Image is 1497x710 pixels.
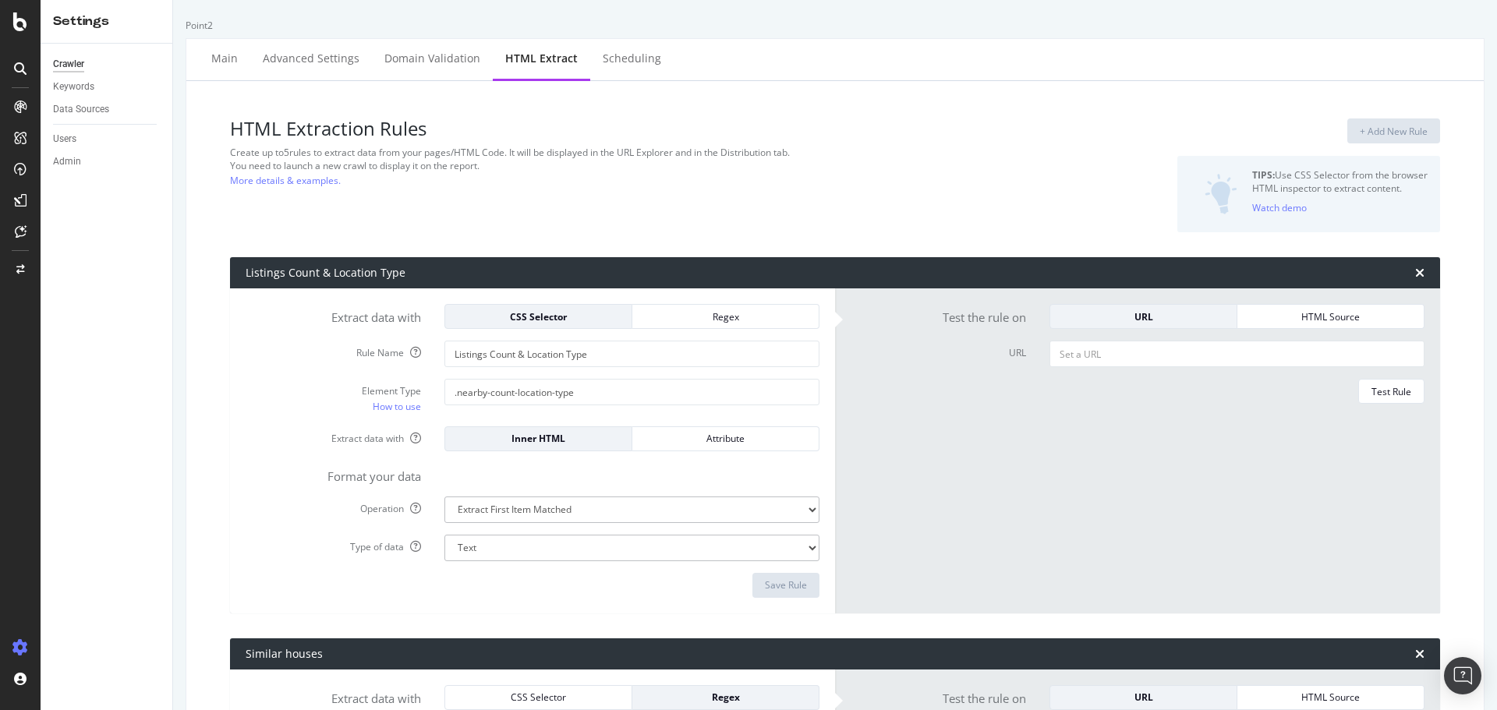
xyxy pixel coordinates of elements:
div: Keywords [53,79,94,95]
button: Inner HTML [444,426,632,451]
div: Point2 [186,19,1485,32]
button: URL [1049,685,1237,710]
label: Rule Name [234,341,433,359]
button: HTML Source [1237,304,1424,329]
div: Use CSS Selector from the browser [1252,168,1428,182]
button: Save Rule [752,573,819,598]
div: CSS Selector [458,691,619,704]
button: Attribute [632,426,819,451]
a: Keywords [53,79,161,95]
img: DZQOUYU0WpgAAAAASUVORK5CYII= [1205,174,1237,214]
label: Type of data [234,535,433,553]
a: More details & examples. [230,172,341,189]
label: Format your data [234,463,433,485]
div: Element Type [246,384,421,397]
div: HTML Extract [505,51,578,66]
a: Users [53,131,161,147]
h3: HTML Extraction Rules [230,118,1028,139]
div: times [1415,648,1424,660]
button: + Add New Rule [1347,118,1440,143]
div: Save Rule [765,578,807,592]
div: times [1415,267,1424,279]
div: Test Rule [1371,385,1411,398]
div: URL [1063,310,1224,323]
div: Regex [645,310,806,323]
div: Inner HTML [458,432,619,445]
input: Provide a name [444,341,819,367]
a: Crawler [53,56,161,72]
div: HTML Source [1250,310,1411,323]
div: Regex [645,691,806,704]
a: Data Sources [53,101,161,118]
div: Data Sources [53,101,109,118]
div: Crawler [53,56,84,72]
div: Attribute [645,432,806,445]
button: Regex [632,304,819,329]
div: URL [1063,691,1224,704]
label: Extract data with [234,426,433,445]
div: Domain Validation [384,51,480,66]
div: Scheduling [603,51,661,66]
div: Watch demo [1252,201,1307,214]
button: CSS Selector [444,685,632,710]
div: CSS Selector [458,310,619,323]
label: URL [839,341,1038,359]
div: Listings Count & Location Type [246,265,405,281]
div: Settings [53,12,160,30]
div: Advanced Settings [263,51,359,66]
label: Extract data with [234,304,433,326]
label: Extract data with [234,685,433,707]
button: CSS Selector [444,304,632,329]
div: Users [53,131,76,147]
label: Test the rule on [839,304,1038,326]
button: Watch demo [1252,195,1307,220]
div: Admin [53,154,81,170]
button: HTML Source [1237,685,1424,710]
div: Open Intercom Messenger [1444,657,1481,694]
div: + Add New Rule [1360,125,1428,138]
a: How to use [373,398,421,415]
div: Create up to 5 rules to extract data from your pages/HTML Code. It will be displayed in the URL E... [230,146,1028,159]
input: Set a URL [1049,341,1424,367]
div: HTML inspector to extract content. [1252,182,1428,195]
label: Test the rule on [839,685,1038,707]
div: Similar houses [246,646,323,662]
div: Main [211,51,238,66]
div: You need to launch a new crawl to display it on the report. [230,159,1028,172]
label: Operation [234,496,433,515]
button: Test Rule [1358,379,1424,404]
button: URL [1049,304,1237,329]
a: Admin [53,154,161,170]
strong: TIPS: [1252,168,1275,182]
button: Regex [632,685,819,710]
input: CSS Expression [444,379,819,405]
div: HTML Source [1250,691,1411,704]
